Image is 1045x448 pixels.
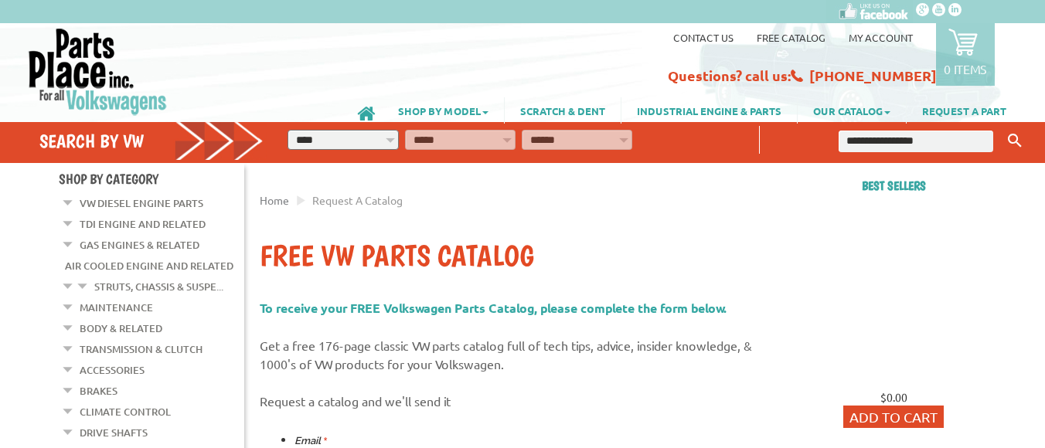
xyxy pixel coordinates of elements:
a: REQUEST A PART [907,97,1022,124]
a: OUR CATALOG [798,97,906,124]
a: Maintenance [80,297,153,317]
a: Gas Engines & Related [80,235,199,255]
a: Transmission & Clutch [80,339,203,359]
p: Get a free 176-page classic VW parts catalog full of tech tips, advice, insider knowledge, & 1000... [260,336,785,373]
h1: Free VW Parts Catalog [260,238,785,275]
a: TDI Engine and Related [80,214,206,234]
a: Body & Related [80,318,162,338]
button: Keyword Search [1003,128,1026,154]
h2: Best sellers [801,178,986,193]
a: INDUSTRIAL ENGINE & PARTS [621,97,797,124]
a: My Account [849,31,913,44]
h4: Search by VW [39,130,264,152]
a: SHOP BY MODEL [383,97,504,124]
a: SCRATCH & DENT [505,97,621,124]
a: Brakes [80,381,117,401]
a: Struts, Chassis & Suspe... [94,277,223,297]
a: VW Diesel Engine Parts [80,193,203,213]
a: Drive Shafts [80,423,148,443]
a: Climate Control [80,402,171,422]
h4: Shop By Category [59,171,244,187]
a: Accessories [80,360,145,380]
a: Air Cooled Engine and Related [65,256,233,276]
a: 0 items [936,23,995,86]
a: Home [260,193,289,207]
span: Request a Catalog [312,193,403,207]
button: Add to Cart [843,406,944,428]
a: Free Catalog [757,31,825,44]
span: To receive your FREE Volkswagen Parts Catalog, please complete the form below. [260,300,727,316]
p: Request a catalog and we'll send it [260,392,785,410]
a: Contact us [673,31,734,44]
p: 0 items [944,61,987,76]
img: Parts Place Inc! [27,27,168,116]
span: $0.00 [880,390,907,404]
span: Add to Cart [849,409,938,425]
